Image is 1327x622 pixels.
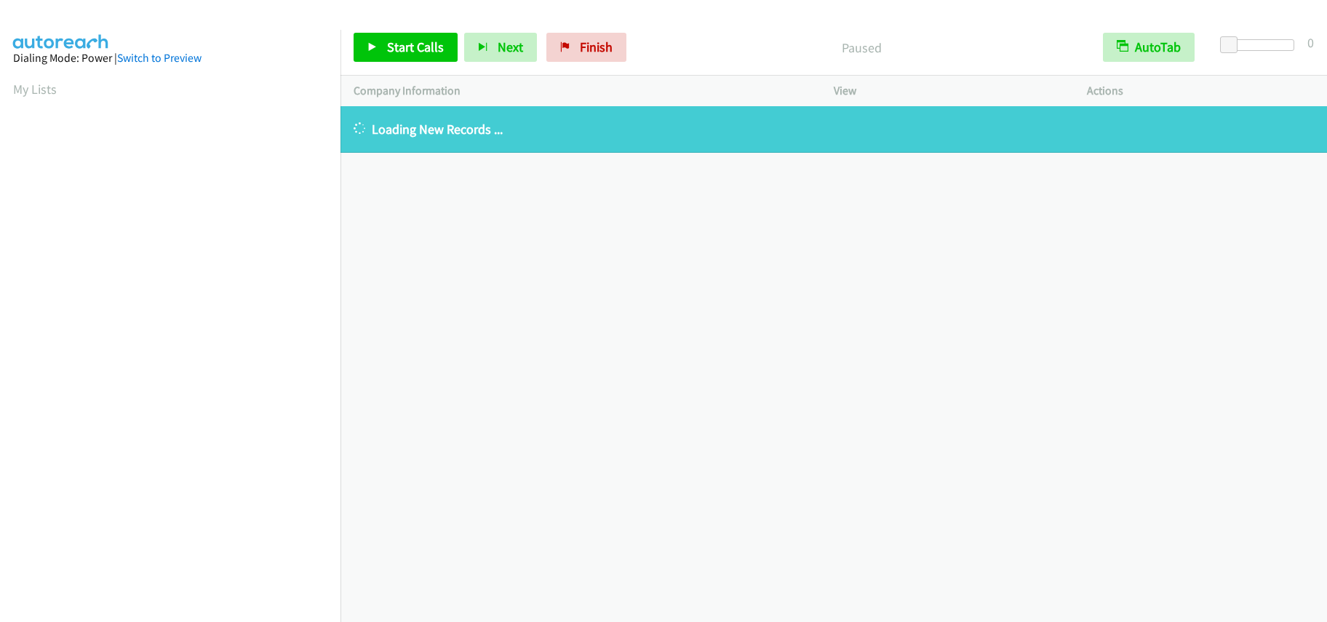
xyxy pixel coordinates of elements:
div: Delay between calls (in seconds) [1227,39,1294,51]
div: Dialing Mode: Power | [13,49,327,67]
p: Loading New Records ... [354,119,1314,139]
p: View [834,82,1061,100]
a: Start Calls [354,33,458,62]
span: Next [498,39,523,55]
p: Paused [646,38,1077,57]
a: My Lists [13,81,57,97]
button: Next [464,33,537,62]
span: Start Calls [387,39,444,55]
a: Switch to Preview [117,51,202,65]
span: Finish [580,39,613,55]
div: 0 [1307,33,1314,52]
a: Finish [546,33,626,62]
p: Actions [1087,82,1314,100]
p: Company Information [354,82,808,100]
button: AutoTab [1103,33,1195,62]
